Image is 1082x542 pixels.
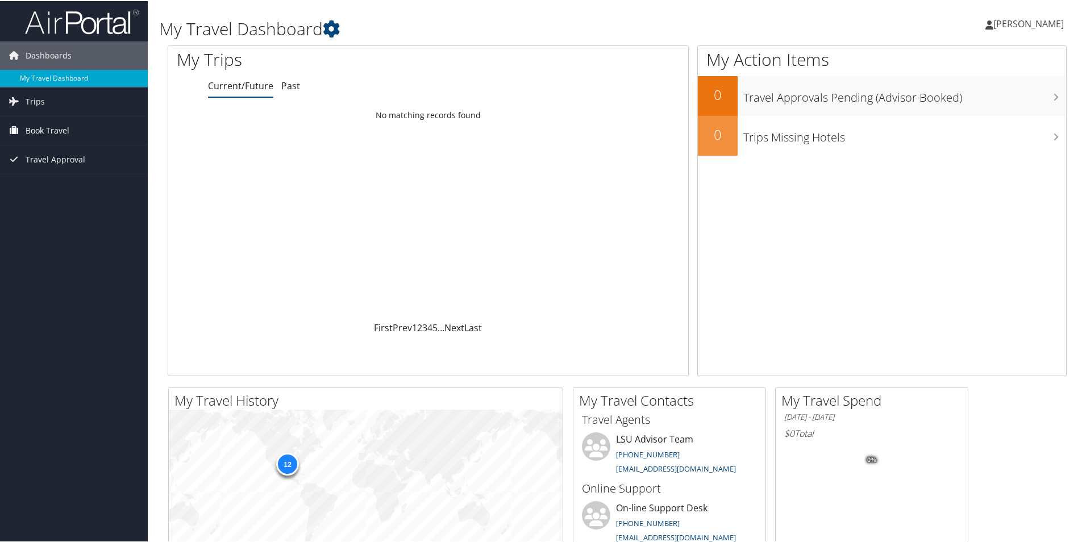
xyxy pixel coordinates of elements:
a: 2 [417,320,422,333]
a: 0Trips Missing Hotels [698,115,1066,155]
a: 1 [412,320,417,333]
h3: Travel Approvals Pending (Advisor Booked) [743,83,1066,105]
h6: [DATE] - [DATE] [784,411,959,422]
h2: 0 [698,124,738,143]
h3: Travel Agents [582,411,757,427]
h3: Trips Missing Hotels [743,123,1066,144]
a: Current/Future [208,78,273,91]
h1: My Trips [177,47,463,70]
a: 3 [422,320,427,333]
h2: My Travel Contacts [579,390,765,409]
span: [PERSON_NAME] [993,16,1064,29]
h6: Total [784,426,959,439]
span: … [438,320,444,333]
a: [PHONE_NUMBER] [616,517,680,527]
span: Book Travel [26,115,69,144]
li: LSU Advisor Team [576,431,763,478]
span: Travel Approval [26,144,85,173]
a: 4 [427,320,432,333]
a: 0Travel Approvals Pending (Advisor Booked) [698,75,1066,115]
h2: My Travel History [174,390,563,409]
a: [EMAIL_ADDRESS][DOMAIN_NAME] [616,462,736,473]
h2: 0 [698,84,738,103]
span: Trips [26,86,45,115]
td: No matching records found [168,104,688,124]
h1: My Travel Dashboard [159,16,770,40]
a: First [374,320,393,333]
a: Past [281,78,300,91]
h3: Online Support [582,480,757,495]
span: $0 [784,426,794,439]
a: Prev [393,320,412,333]
img: airportal-logo.png [25,7,139,34]
h1: My Action Items [698,47,1066,70]
tspan: 0% [867,456,876,462]
a: Next [444,320,464,333]
a: [EMAIL_ADDRESS][DOMAIN_NAME] [616,531,736,541]
a: [PHONE_NUMBER] [616,448,680,458]
a: [PERSON_NAME] [985,6,1075,40]
h2: My Travel Spend [781,390,968,409]
a: Last [464,320,482,333]
span: Dashboards [26,40,72,69]
a: 5 [432,320,438,333]
div: 12 [276,451,299,474]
